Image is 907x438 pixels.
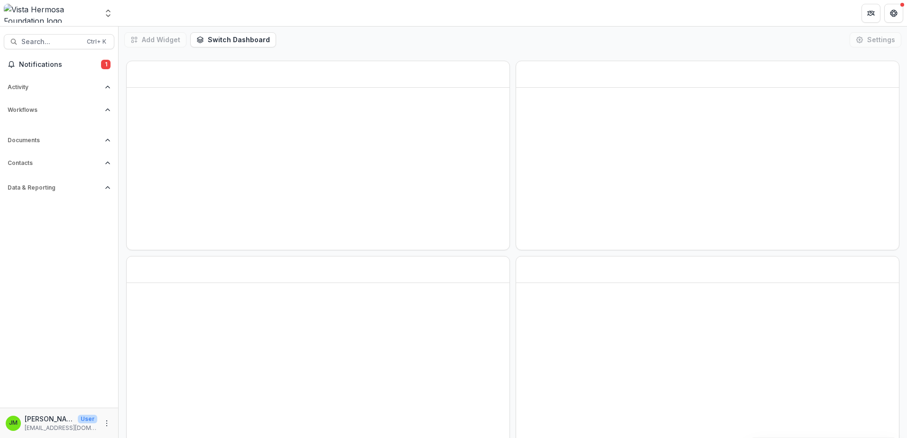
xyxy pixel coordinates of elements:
button: Partners [861,4,880,23]
p: [EMAIL_ADDRESS][DOMAIN_NAME] [25,424,97,432]
button: Open entity switcher [102,4,115,23]
button: Open Data & Reporting [4,180,114,195]
button: Switch Dashboard [190,32,276,47]
button: Open Activity [4,80,114,95]
span: 1 [101,60,111,69]
button: Settings [850,32,901,47]
p: User [78,415,97,423]
p: [PERSON_NAME] [25,414,74,424]
button: Add Widget [124,32,186,47]
button: Open Contacts [4,155,114,171]
div: Jerry Martinez [9,420,18,426]
span: Search... [21,38,81,46]
div: Ctrl + K [85,36,108,47]
span: Workflows [8,107,101,113]
button: More [101,418,112,429]
span: Contacts [8,160,101,166]
span: Data & Reporting [8,184,101,191]
button: Search... [4,34,114,49]
button: Open Workflows [4,102,114,118]
button: Open Documents [4,133,114,148]
button: Notifications1 [4,57,114,72]
span: Notifications [19,61,101,69]
span: Activity [8,84,101,91]
button: Get Help [884,4,903,23]
nav: breadcrumb [122,6,163,20]
img: Vista Hermosa Foundation logo [4,4,98,23]
span: Documents [8,137,101,144]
